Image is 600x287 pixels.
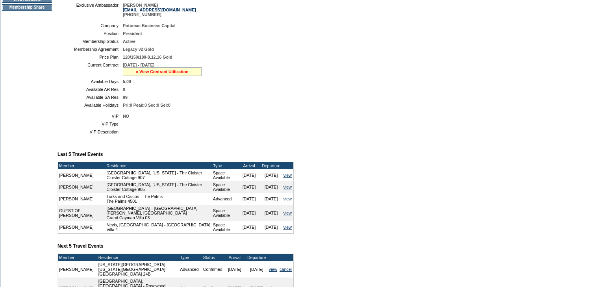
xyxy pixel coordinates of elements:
[283,173,292,178] a: view
[238,205,260,221] td: [DATE]
[123,95,128,100] span: 99
[260,162,282,169] td: Departure
[123,63,154,67] span: [DATE] - [DATE]
[212,162,238,169] td: Type
[58,181,105,193] td: [PERSON_NAME]
[260,169,282,181] td: [DATE]
[269,267,277,272] a: view
[58,205,105,221] td: GUEST OF [PERSON_NAME]
[61,55,120,59] td: Price Plan:
[283,185,292,189] a: view
[283,211,292,215] a: view
[61,63,120,76] td: Current Contract:
[280,267,292,272] a: cancel
[179,254,202,261] td: Type
[61,114,120,119] td: VIP:
[123,103,170,107] span: Pri:0 Peak:0 Sec:0 Sel:0
[105,221,212,233] td: Nevis, [GEOGRAPHIC_DATA] - [GEOGRAPHIC_DATA] Villa 4
[57,152,103,157] b: Last 5 Travel Events
[246,261,268,278] td: [DATE]
[123,47,154,52] span: Legacy v2 Gold
[123,31,142,36] span: President
[57,243,104,249] b: Next 5 Travel Events
[224,261,246,278] td: [DATE]
[246,254,268,261] td: Departure
[123,79,131,84] span: 5.00
[136,69,189,74] a: » View Contract Utilization
[58,221,105,233] td: [PERSON_NAME]
[238,181,260,193] td: [DATE]
[58,193,105,205] td: [PERSON_NAME]
[97,261,179,278] td: [US_STATE][GEOGRAPHIC_DATA], [US_STATE][GEOGRAPHIC_DATA] [GEOGRAPHIC_DATA] 24B
[260,181,282,193] td: [DATE]
[123,23,176,28] span: Potomac Business Capital
[61,31,120,36] td: Position:
[105,169,212,181] td: [GEOGRAPHIC_DATA], [US_STATE] - The Cloister Cloister Cottage 907
[61,87,120,92] td: Available AR Res:
[105,162,212,169] td: Residence
[212,181,238,193] td: Space Available
[123,55,172,59] span: 120/150/180-8,12,16 Gold
[212,205,238,221] td: Space Available
[238,169,260,181] td: [DATE]
[61,23,120,28] td: Company:
[123,114,129,119] span: NO
[238,221,260,233] td: [DATE]
[260,221,282,233] td: [DATE]
[212,169,238,181] td: Space Available
[283,196,292,201] a: view
[238,162,260,169] td: Arrival
[224,254,246,261] td: Arrival
[260,193,282,205] td: [DATE]
[61,79,120,84] td: Available Days:
[123,3,196,17] span: [PERSON_NAME] [PHONE_NUMBER]
[61,122,120,126] td: VIP Type:
[202,254,224,261] td: Status
[58,254,95,261] td: Member
[105,205,212,221] td: [GEOGRAPHIC_DATA] - [GEOGRAPHIC_DATA][PERSON_NAME], [GEOGRAPHIC_DATA] Grand Cayman Villa 03
[61,130,120,134] td: VIP Description:
[61,95,120,100] td: Available SA Res:
[2,4,52,11] td: Membership Share
[105,193,212,205] td: Turks and Caicos - The Palms The Palms 4501
[61,103,120,107] td: Available Holidays:
[61,39,120,44] td: Membership Status:
[212,193,238,205] td: Advanced
[123,39,135,44] span: Active
[105,181,212,193] td: [GEOGRAPHIC_DATA], [US_STATE] - The Cloister Cloister Cottage 905
[61,3,120,17] td: Exclusive Ambassador:
[58,169,105,181] td: [PERSON_NAME]
[179,261,202,278] td: Advanced
[123,87,125,92] span: 0
[238,193,260,205] td: [DATE]
[202,261,224,278] td: Confirmed
[212,221,238,233] td: Space Available
[97,254,179,261] td: Residence
[283,225,292,230] a: view
[58,261,95,278] td: [PERSON_NAME]
[123,7,196,12] a: [EMAIL_ADDRESS][DOMAIN_NAME]
[61,47,120,52] td: Membership Agreement:
[260,205,282,221] td: [DATE]
[58,162,105,169] td: Member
